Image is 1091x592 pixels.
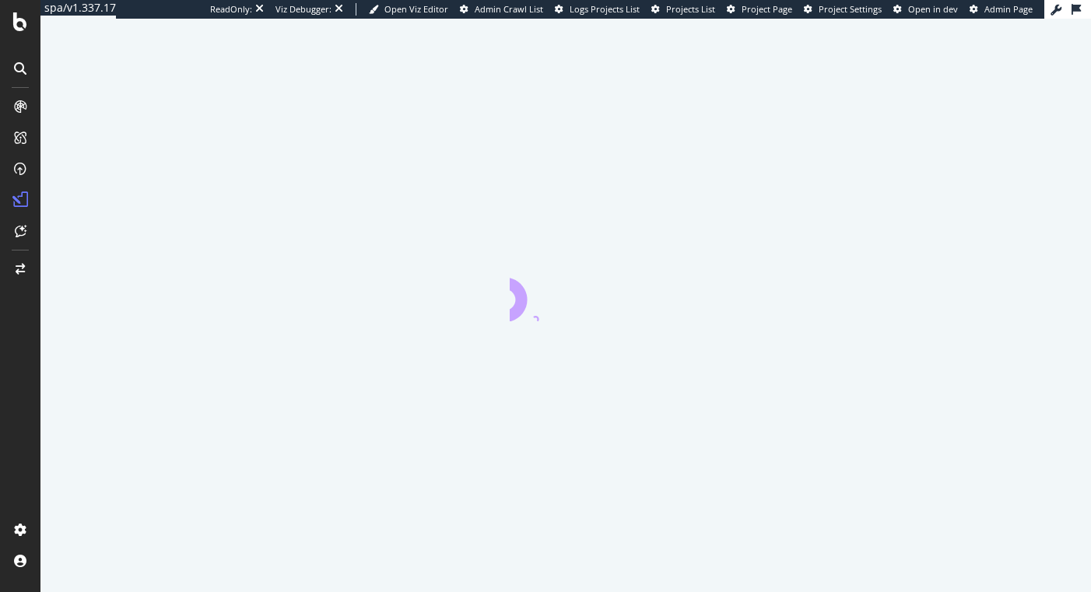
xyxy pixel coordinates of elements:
[384,3,448,15] span: Open Viz Editor
[727,3,792,16] a: Project Page
[369,3,448,16] a: Open Viz Editor
[742,3,792,15] span: Project Page
[666,3,715,15] span: Projects List
[510,265,622,321] div: animation
[804,3,882,16] a: Project Settings
[651,3,715,16] a: Projects List
[893,3,958,16] a: Open in dev
[555,3,640,16] a: Logs Projects List
[984,3,1033,15] span: Admin Page
[970,3,1033,16] a: Admin Page
[475,3,543,15] span: Admin Crawl List
[210,3,252,16] div: ReadOnly:
[570,3,640,15] span: Logs Projects List
[908,3,958,15] span: Open in dev
[819,3,882,15] span: Project Settings
[460,3,543,16] a: Admin Crawl List
[275,3,332,16] div: Viz Debugger:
